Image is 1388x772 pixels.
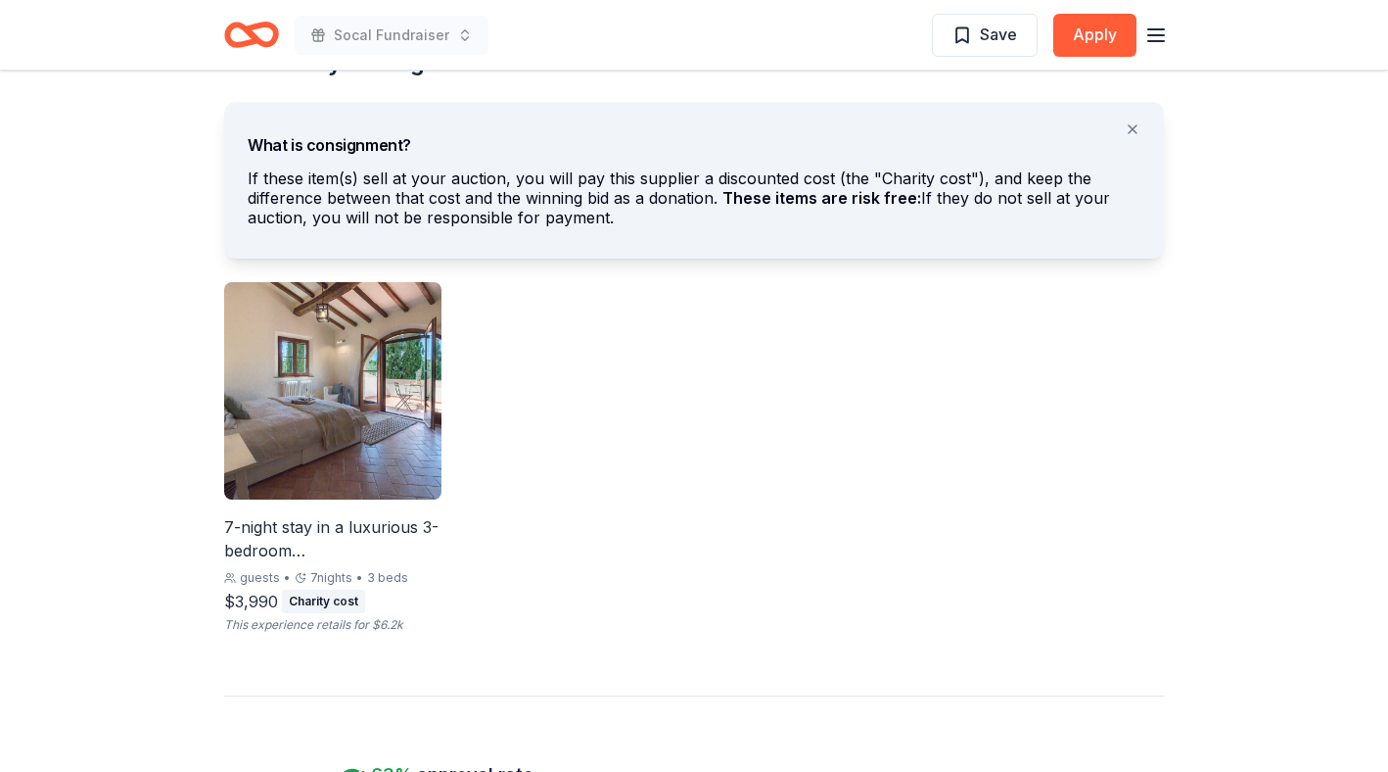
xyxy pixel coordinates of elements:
[722,188,921,208] span: These items are risk free:
[367,570,408,586] div: 3 beds
[224,617,441,633] div: This experience retails for $6.2k
[980,22,1017,47] span: Save
[932,14,1038,57] button: Save
[224,282,441,500] img: Image for 7-night stay in a luxurious 3-bedroom Tuscan Villa
[284,570,291,586] div: •
[334,24,449,47] span: Socal Fundraiser
[248,118,1140,157] div: What is consignment?
[310,570,352,586] span: 7 nights
[240,570,280,586] span: guests
[295,16,488,55] button: Socal Fundraiser
[356,570,363,586] div: •
[1053,14,1136,57] button: Apply
[224,12,279,58] a: Home
[224,590,278,613] div: $3,990
[224,515,441,562] div: 7-night stay in a luxurious 3-bedroom [GEOGRAPHIC_DATA]
[282,590,365,613] div: Charity cost
[248,169,1140,235] div: If these item(s) sell at your auction, you will pay this supplier a discounted cost (the "Charity...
